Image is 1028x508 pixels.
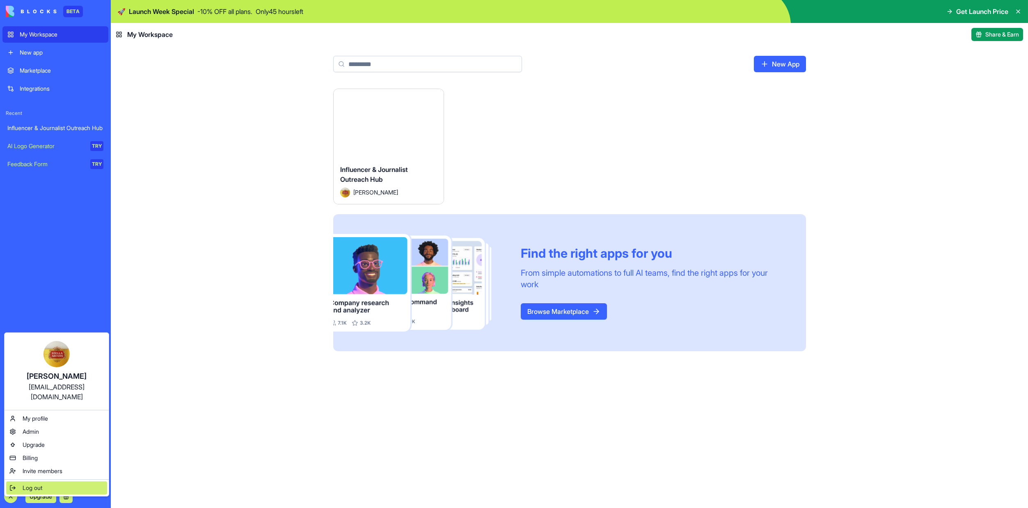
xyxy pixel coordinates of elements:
[23,414,48,423] span: My profile
[23,441,45,449] span: Upgrade
[6,451,107,465] a: Billing
[7,124,103,132] div: Influencer & Journalist Outreach Hub
[44,341,70,367] img: ACg8ocLZpHEuZ2DwhvshaLWeJckVYnxlsUFnTwo5L5EuE2hEDx2P1vtNWg=s96-c
[90,141,103,151] div: TRY
[7,160,85,168] div: Feedback Form
[90,159,103,169] div: TRY
[23,484,42,492] span: Log out
[6,425,107,438] a: Admin
[6,465,107,478] a: Invite members
[6,412,107,425] a: My profile
[13,371,101,382] div: [PERSON_NAME]
[13,382,101,402] div: [EMAIL_ADDRESS][DOMAIN_NAME]
[6,438,107,451] a: Upgrade
[6,334,107,408] a: [PERSON_NAME][EMAIL_ADDRESS][DOMAIN_NAME]
[7,142,85,150] div: AI Logo Generator
[23,454,38,462] span: Billing
[23,467,62,475] span: Invite members
[23,428,39,436] span: Admin
[2,110,108,117] span: Recent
